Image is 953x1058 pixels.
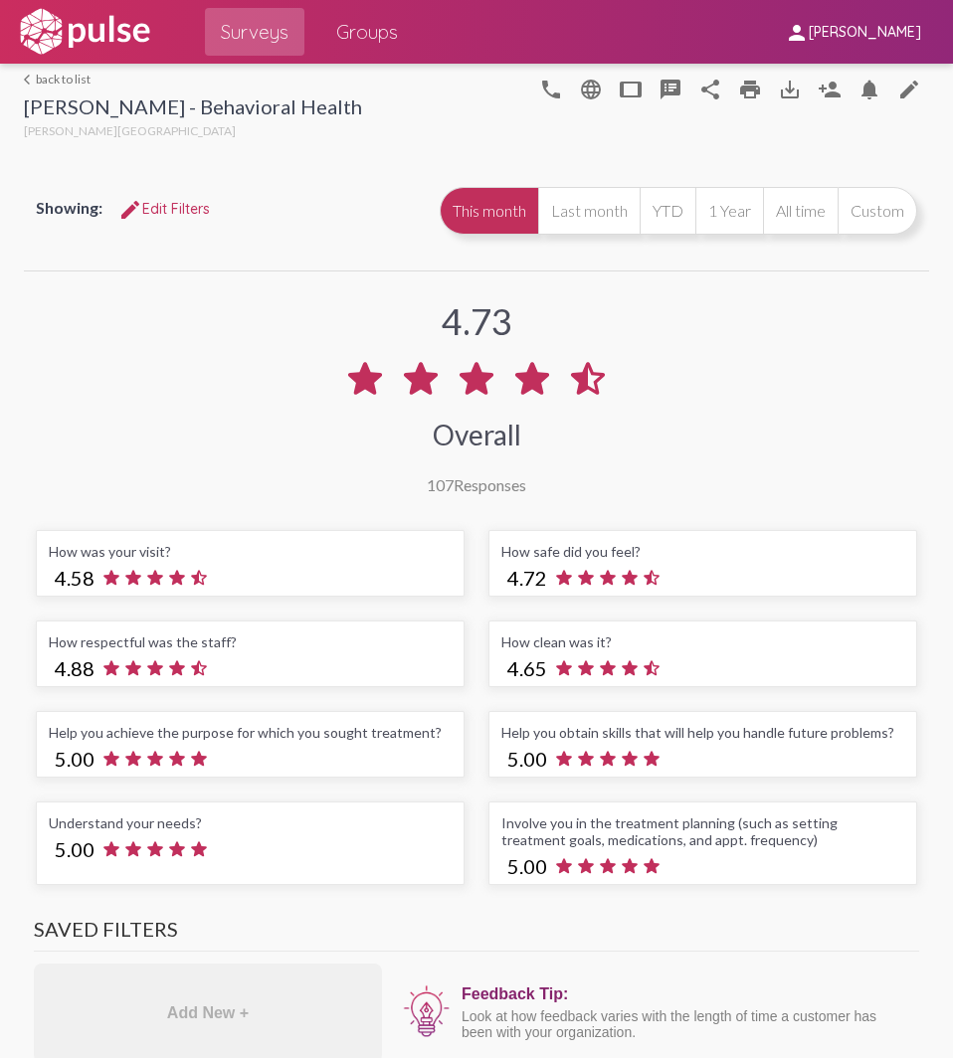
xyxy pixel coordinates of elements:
[24,74,36,86] mat-icon: arrow_back_ios
[897,78,921,101] mat-icon: edit
[690,69,730,108] button: Share
[651,69,690,108] button: speaker_notes
[102,191,226,227] button: Edit FiltersEdit Filters
[850,69,889,108] button: Bell
[659,78,682,101] mat-icon: speaker_notes
[763,187,838,235] button: All time
[858,78,881,101] mat-icon: Bell
[49,724,452,741] div: Help you achieve the purpose for which you sought treatment?
[34,917,919,952] h3: Saved Filters
[118,198,142,222] mat-icon: Edit Filters
[770,69,810,108] button: Download
[785,21,809,45] mat-icon: person
[738,78,762,101] mat-icon: print
[55,656,95,680] span: 4.88
[538,187,640,235] button: Last month
[55,566,95,590] span: 4.58
[24,123,236,138] span: [PERSON_NAME][GEOGRAPHIC_DATA]
[778,78,802,101] mat-icon: Download
[24,94,362,123] div: [PERSON_NAME] - Behavioral Health
[507,566,547,590] span: 4.72
[571,69,611,108] button: language
[640,187,695,235] button: YTD
[36,198,102,217] span: Showing:
[619,78,643,101] mat-icon: tablet
[507,854,547,878] span: 5.00
[462,985,909,1003] div: Feedback Tip:
[810,69,850,108] button: Person
[818,78,842,101] mat-icon: Person
[809,24,921,42] span: [PERSON_NAME]
[698,78,722,101] mat-icon: Share
[501,724,904,741] div: Help you obtain skills that will help you handle future problems?
[838,187,917,235] button: Custom
[769,13,937,50] button: [PERSON_NAME]
[889,69,929,108] a: edit
[55,747,95,771] span: 5.00
[24,72,362,87] a: back to list
[320,8,414,56] a: Groups
[440,187,538,235] button: This month
[442,299,512,343] div: 4.73
[427,475,454,494] span: 107
[118,200,210,218] span: Edit Filters
[695,187,763,235] button: 1 Year
[402,983,452,1039] img: icon12.png
[427,475,526,494] div: Responses
[433,418,521,451] div: Overall
[539,78,563,101] mat-icon: language
[49,543,452,560] div: How was your visit?
[462,1008,909,1040] div: Look at how feedback varies with the length of time a customer has been with your organization.
[531,69,571,108] button: language
[507,656,547,680] span: 4.65
[16,7,153,57] img: white-logo.svg
[49,633,452,650] div: How respectful was the staff?
[336,14,398,50] span: Groups
[501,633,904,650] div: How clean was it?
[611,69,651,108] button: tablet
[730,69,770,108] a: print
[205,8,304,56] a: Surveys
[579,78,603,101] mat-icon: language
[49,814,452,831] div: Understand your needs?
[501,814,904,848] div: Involve you in the treatment planning (such as setting treatment goals, medications, and appt. fr...
[501,543,904,560] div: How safe did you feel?
[55,837,95,861] span: 5.00
[221,14,288,50] span: Surveys
[507,747,547,771] span: 5.00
